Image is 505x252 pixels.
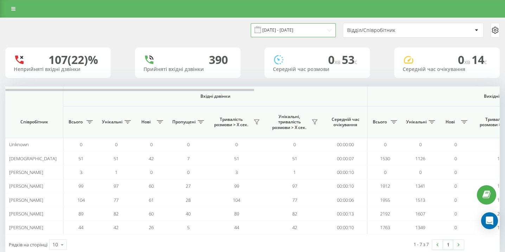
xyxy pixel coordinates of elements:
span: 99 [78,183,83,189]
span: 82 [292,211,297,217]
span: 51 [78,155,83,162]
span: Рядків на сторінці [9,241,47,248]
span: [PERSON_NAME] [9,224,43,231]
span: 0 [454,197,457,203]
span: c [354,58,357,66]
span: 0 [454,211,457,217]
span: 53 [342,52,357,67]
span: 0 [454,183,457,189]
td: 00:00:10 [324,221,367,234]
span: 61 [149,197,154,203]
span: Унікальні [102,119,122,125]
span: 0 [187,141,190,148]
span: 0 [293,141,296,148]
span: 3 [235,169,238,175]
span: 89 [78,211,83,217]
span: Співробітник [11,119,57,125]
span: 1530 [380,155,390,162]
span: [PERSON_NAME] [9,183,43,189]
span: 0 [384,169,386,175]
span: Тривалість розмови > Х сек. [211,117,251,128]
span: 3 [80,169,82,175]
span: 1 [115,169,117,175]
span: 82 [114,211,119,217]
span: 42 [292,224,297,231]
span: хв [334,58,342,66]
span: 40 [186,211,191,217]
span: 51 [292,155,297,162]
span: 1 [293,169,296,175]
span: 51 [234,155,239,162]
div: 390 [209,53,228,66]
td: 00:00:00 [324,138,367,151]
span: 104 [77,197,85,203]
span: Всього [371,119,389,125]
td: 00:00:06 [324,193,367,207]
a: 1 [443,240,453,250]
span: 60 [149,183,154,189]
span: 0 [115,141,117,148]
span: 97 [292,183,297,189]
span: 89 [234,211,239,217]
td: 00:00:07 [324,151,367,165]
span: Середній час очікування [329,117,362,128]
div: Відділ/Співробітник [347,27,431,33]
span: 1607 [415,211,425,217]
td: 00:00:10 [324,166,367,179]
span: 2192 [380,211,390,217]
div: 1 - 7 з 7 [414,241,429,248]
div: Неприйняті вхідні дзвінки [14,66,102,72]
span: c [484,58,487,66]
span: [PERSON_NAME] [9,197,43,203]
span: 1513 [415,197,425,203]
span: Унікальні, тривалість розмови > Х сек. [269,114,309,130]
span: 44 [234,224,239,231]
span: 1126 [415,155,425,162]
td: 00:00:10 [324,179,367,193]
span: 0 [235,141,238,148]
span: 0 [454,169,457,175]
span: Пропущені [172,119,196,125]
span: Всього [67,119,84,125]
span: 1912 [380,183,390,189]
div: 107 (22)% [49,53,98,66]
div: Середній час розмови [273,66,362,72]
span: Нові [137,119,155,125]
span: 0 [150,169,153,175]
span: 51 [114,155,119,162]
span: 60 [149,211,154,217]
td: 00:00:13 [324,207,367,221]
span: 1349 [415,224,425,231]
span: 0 [419,169,422,175]
span: 0 [187,169,190,175]
div: 10 [52,241,58,248]
div: Open Intercom Messenger [481,212,498,229]
span: Вхідні дзвінки [82,93,349,99]
span: 77 [292,197,297,203]
span: 44 [78,224,83,231]
span: 1341 [415,183,425,189]
span: 0 [150,141,153,148]
span: [PERSON_NAME] [9,211,43,217]
span: 0 [419,141,422,148]
span: 27 [186,183,191,189]
span: 0 [454,224,457,231]
span: [PERSON_NAME] [9,169,43,175]
span: Unknown [9,141,29,148]
span: 104 [233,197,240,203]
span: 0 [458,52,472,67]
span: Унікальні [406,119,427,125]
span: 42 [114,224,119,231]
span: 77 [114,197,119,203]
span: 0 [80,141,82,148]
span: 0 [384,141,386,148]
span: 42 [149,155,154,162]
span: хв [464,58,472,66]
div: Прийняті вхідні дзвінки [143,66,232,72]
span: 97 [114,183,119,189]
span: 1763 [380,224,390,231]
span: 0 [328,52,342,67]
span: 0 [454,141,457,148]
span: 99 [234,183,239,189]
div: Середній час очікування [403,66,491,72]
